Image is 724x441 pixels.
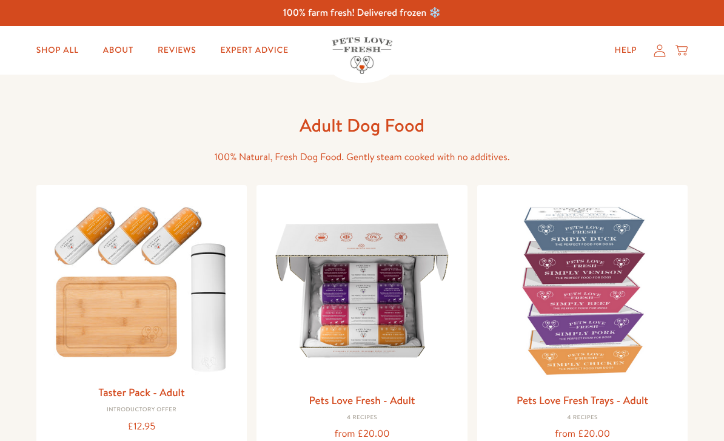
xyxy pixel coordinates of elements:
a: Shop All [27,38,89,62]
img: Taster Pack - Adult [46,195,238,379]
a: Reviews [148,38,206,62]
span: 100% Natural, Fresh Dog Food. Gently steam cooked with no additives. [214,150,509,164]
img: Pets Love Fresh - Adult [266,195,458,386]
a: Help [605,38,647,62]
a: Taster Pack - Adult [98,385,184,400]
div: 4 Recipes [487,414,679,422]
a: About [93,38,143,62]
div: Introductory Offer [46,406,238,414]
a: Expert Advice [210,38,298,62]
div: 4 Recipes [266,414,458,422]
img: Pets Love Fresh [332,37,392,74]
a: Pets Love Fresh Trays - Adult [517,392,648,408]
img: Pets Love Fresh Trays - Adult [487,195,679,386]
a: Pets Love Fresh - Adult [309,392,415,408]
h1: Adult Dog Food [168,113,556,137]
div: £12.95 [46,419,238,435]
